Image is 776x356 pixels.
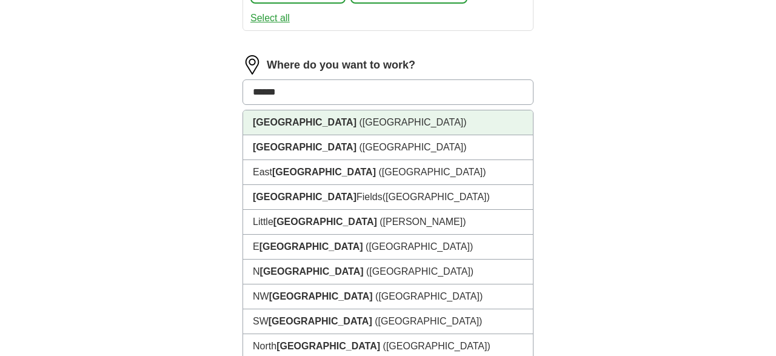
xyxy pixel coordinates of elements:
span: ([GEOGRAPHIC_DATA]) [383,192,490,202]
img: location.png [242,55,262,75]
span: ([GEOGRAPHIC_DATA]) [383,341,490,351]
strong: [GEOGRAPHIC_DATA] [269,316,372,326]
span: ([GEOGRAPHIC_DATA]) [378,167,486,177]
strong: [GEOGRAPHIC_DATA] [253,192,356,202]
label: Where do you want to work? [267,57,415,73]
strong: [GEOGRAPHIC_DATA] [272,167,376,177]
span: ([GEOGRAPHIC_DATA]) [366,266,473,277]
li: SW [243,309,533,334]
strong: [GEOGRAPHIC_DATA] [259,241,363,252]
span: ([PERSON_NAME]) [380,217,466,227]
li: Little [243,210,533,235]
li: Fields [243,185,533,210]
li: NW [243,284,533,309]
strong: [GEOGRAPHIC_DATA] [276,341,380,351]
strong: [GEOGRAPHIC_DATA] [253,142,356,152]
strong: [GEOGRAPHIC_DATA] [273,217,377,227]
span: ([GEOGRAPHIC_DATA]) [366,241,473,252]
li: N [243,260,533,284]
span: ([GEOGRAPHIC_DATA]) [359,142,466,152]
span: ([GEOGRAPHIC_DATA]) [375,291,483,301]
span: ([GEOGRAPHIC_DATA]) [359,117,466,127]
strong: [GEOGRAPHIC_DATA] [269,291,373,301]
button: Select all [250,11,290,25]
li: East [243,160,533,185]
strong: [GEOGRAPHIC_DATA] [253,117,356,127]
strong: [GEOGRAPHIC_DATA] [260,266,364,277]
span: ([GEOGRAPHIC_DATA]) [375,316,482,326]
li: E [243,235,533,260]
